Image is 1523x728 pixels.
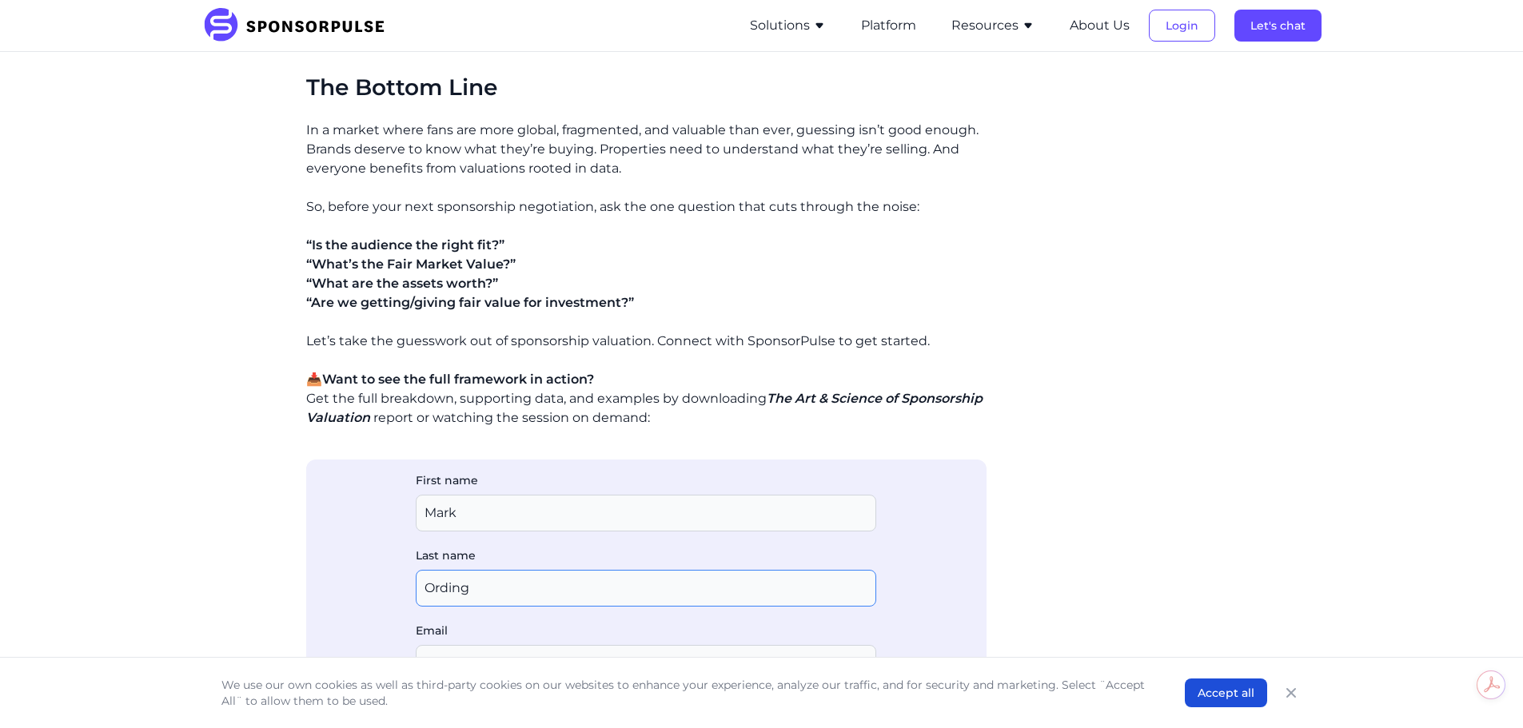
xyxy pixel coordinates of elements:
[221,677,1153,709] p: We use our own cookies as well as third-party cookies on our websites to enhance your experience,...
[306,332,987,351] p: Let’s take the guesswork out of sponsorship valuation. Connect with SponsorPulse to get started.
[306,370,987,428] p: 📥 Get the full breakdown, supporting data, and examples by downloading report or watching the ses...
[1070,18,1130,33] a: About Us
[306,121,987,178] p: In a market where fans are more global, fragmented, and valuable than ever, guessing isn’t good e...
[1443,651,1523,728] iframe: Chat Widget
[861,16,916,35] button: Platform
[1234,18,1322,33] a: Let's chat
[306,237,634,310] span: “Is the audience the right fit?” “What’s the Fair Market Value?” “What are the assets worth?” “Ar...
[861,18,916,33] a: Platform
[1149,18,1215,33] a: Login
[1149,10,1215,42] button: Login
[202,8,397,43] img: SponsorPulse
[750,16,826,35] button: Solutions
[1185,678,1267,707] button: Accept all
[416,547,876,563] label: Last name
[416,623,876,638] label: Email
[1070,16,1130,35] button: About Us
[416,472,876,488] label: First name
[322,372,594,387] span: Want to see the full framework in action?
[306,391,983,425] i: The Art & Science of Sponsorship Valuation
[951,16,1035,35] button: Resources
[1280,682,1302,704] button: Close
[306,74,497,101] span: The Bottom Line
[1234,10,1322,42] button: Let's chat
[306,197,987,217] p: So, before your next sponsorship negotiation, ask the one question that cuts through the noise:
